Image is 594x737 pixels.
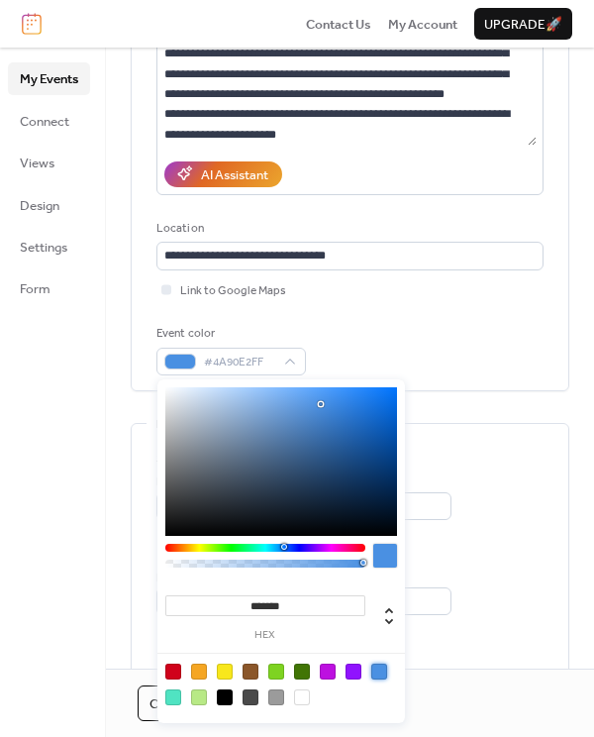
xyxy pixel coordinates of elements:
a: Form [8,272,90,304]
div: #B8E986 [191,689,207,705]
div: #FFFFFF [294,689,310,705]
span: My Account [388,15,457,35]
div: #7ED321 [268,664,284,680]
div: #000000 [217,689,233,705]
label: hex [165,630,365,641]
div: #D0021B [165,664,181,680]
div: #4A4A4A [243,689,258,705]
span: Cancel [149,694,201,714]
span: Connect [20,112,69,132]
div: #BD10E0 [320,664,336,680]
button: Upgrade🚀 [474,8,572,40]
a: My Events [8,62,90,94]
span: My Events [20,69,78,89]
a: Views [8,147,90,178]
a: Settings [8,231,90,263]
button: AI Assistant [164,161,282,187]
span: Link to Google Maps [180,281,286,301]
div: #50E3C2 [165,689,181,705]
a: Connect [8,105,90,137]
button: Cancel [138,685,213,721]
div: Location [156,219,540,239]
div: AI Assistant [201,165,268,185]
div: #417505 [294,664,310,680]
a: Design [8,189,90,221]
div: #8B572A [243,664,258,680]
a: Contact Us [306,14,371,34]
span: Form [20,279,50,299]
a: My Account [388,14,457,34]
div: #4A90E2 [371,664,387,680]
div: #9B9B9B [268,689,284,705]
span: Views [20,154,54,173]
div: #F8E71C [217,664,233,680]
span: Upgrade 🚀 [484,15,562,35]
div: Event color [156,324,302,344]
span: #4A90E2FF [204,353,274,372]
div: #9013FE [346,664,361,680]
span: Settings [20,238,67,258]
span: Design [20,196,59,216]
div: #F5A623 [191,664,207,680]
span: Contact Us [306,15,371,35]
img: logo [22,13,42,35]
